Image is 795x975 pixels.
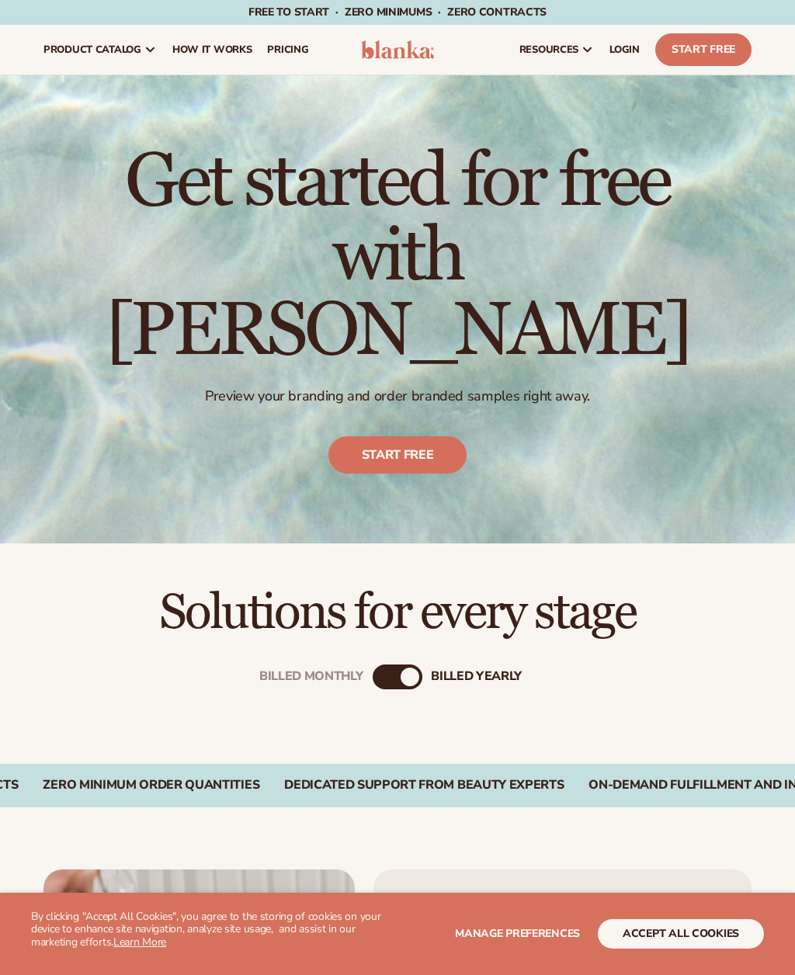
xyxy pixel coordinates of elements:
[36,25,165,75] a: product catalog
[455,926,580,941] span: Manage preferences
[43,43,141,56] span: product catalog
[259,25,316,75] a: pricing
[259,669,363,684] div: Billed Monthly
[609,43,640,56] span: LOGIN
[361,40,433,59] img: logo
[43,778,259,793] div: Zero Minimum Order QuantitieS
[267,43,308,56] span: pricing
[113,935,166,949] a: Learn More
[31,911,397,949] p: By clicking "Accept All Cookies", you agree to the storing of cookies on your device to enhance s...
[602,25,647,75] a: LOGIN
[165,25,260,75] a: How It Works
[328,436,467,474] a: Start free
[519,43,578,56] span: resources
[284,778,564,793] div: Dedicated Support From Beauty Experts
[455,919,580,949] button: Manage preferences
[172,43,252,56] span: How It Works
[248,5,547,19] span: Free to start · ZERO minimums · ZERO contracts
[39,387,756,405] p: Preview your branding and order branded samples right away.
[43,587,752,639] h2: Solutions for every stage
[39,145,756,369] h1: Get started for free with [PERSON_NAME]
[431,669,522,684] div: billed Yearly
[655,33,752,66] a: Start Free
[598,919,764,949] button: accept all cookies
[512,25,602,75] a: resources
